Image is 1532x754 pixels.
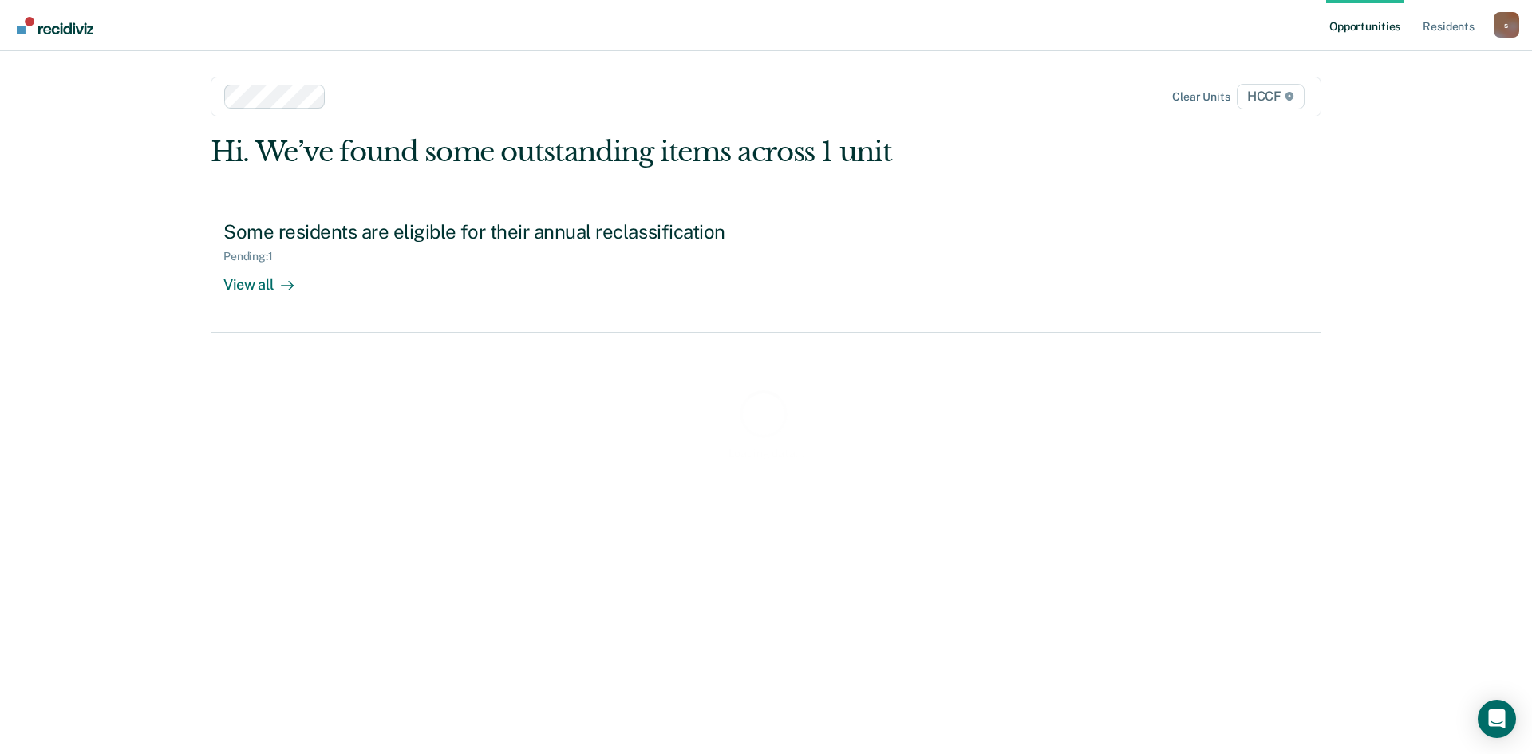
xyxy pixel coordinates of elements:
[1172,90,1230,104] div: Clear units
[1494,12,1519,38] div: s
[1478,700,1516,738] div: Open Intercom Messenger
[728,447,804,460] div: Loading data...
[1237,84,1305,109] span: HCCF
[17,17,93,34] img: Recidiviz
[1494,12,1519,38] button: Profile dropdown button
